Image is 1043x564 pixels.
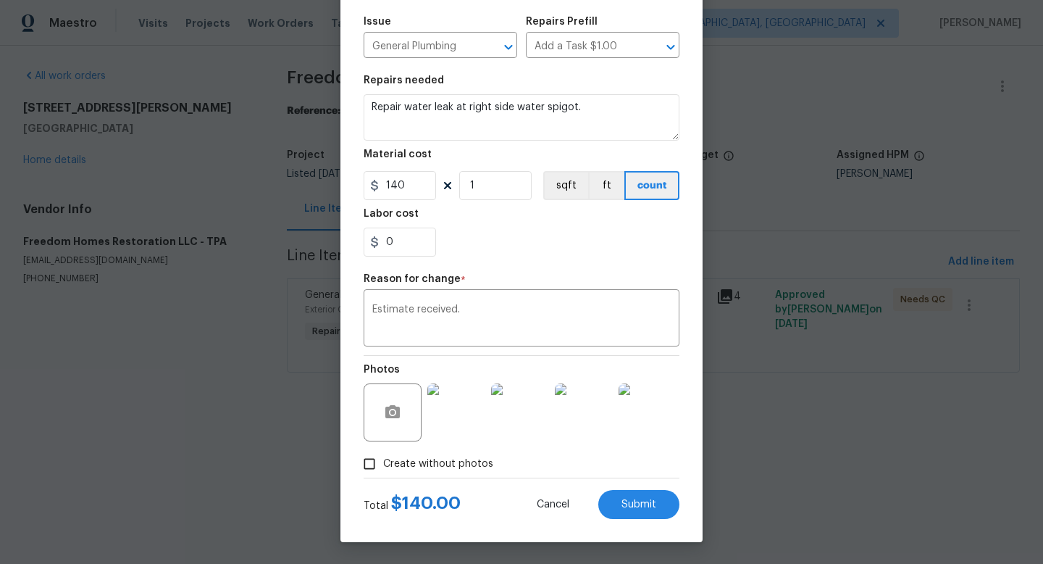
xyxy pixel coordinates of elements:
button: Open [498,37,519,57]
button: Submit [598,490,679,519]
button: sqft [543,171,588,200]
h5: Material cost [364,149,432,159]
h5: Repairs needed [364,75,444,86]
span: Cancel [537,499,569,510]
h5: Labor cost [364,209,419,219]
button: Cancel [514,490,592,519]
span: Create without photos [383,457,493,472]
span: Submit [621,499,656,510]
button: Open [661,37,681,57]
h5: Photos [364,365,400,375]
button: count [624,171,679,200]
h5: Issue [364,17,391,27]
button: ft [588,171,624,200]
span: $ 140.00 [391,494,461,512]
textarea: Repair water leak at right side water spigot. [364,94,679,141]
h5: Repairs Prefill [526,17,598,27]
div: Total [364,496,461,513]
textarea: Estimate received. [372,304,671,335]
h5: Reason for change [364,274,461,284]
